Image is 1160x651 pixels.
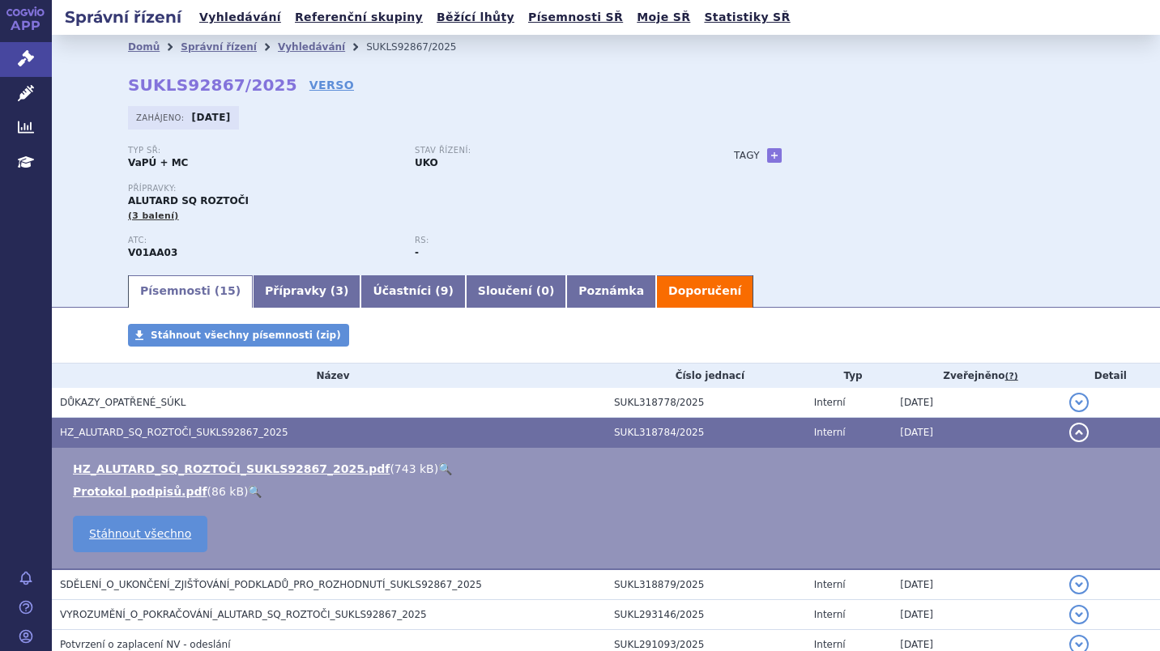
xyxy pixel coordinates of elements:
[128,41,160,53] a: Domů
[541,284,549,297] span: 0
[1069,393,1089,412] button: detail
[128,275,253,308] a: Písemnosti (15)
[892,388,1060,418] td: [DATE]
[366,35,477,59] li: SUKLS92867/2025
[892,600,1060,630] td: [DATE]
[128,75,297,95] strong: SUKLS92867/2025
[128,236,399,245] p: ATC:
[1005,371,1018,382] abbr: (?)
[415,157,438,168] strong: UKO
[814,639,846,650] span: Interní
[767,148,782,163] a: +
[220,284,235,297] span: 15
[606,364,806,388] th: Číslo jednací
[136,111,187,124] span: Zahájeno:
[806,364,893,388] th: Typ
[606,418,806,448] td: SUKL318784/2025
[656,275,753,308] a: Doporučení
[128,211,179,221] span: (3 balení)
[60,609,427,620] span: VYROZUMĚNÍ_O_POKRAČOVÁNÍ_ALUTARD_SQ_ROZTOČI_SUKLS92867_2025
[606,600,806,630] td: SUKL293146/2025
[128,195,249,206] span: ALUTARD SQ ROZTOČI
[192,112,231,123] strong: [DATE]
[415,146,685,155] p: Stav řízení:
[73,462,390,475] a: HZ_ALUTARD_SQ_ROZTOČI_SUKLS92867_2025.pdf
[814,579,846,590] span: Interní
[309,77,354,93] a: VERSO
[278,41,345,53] a: Vyhledávání
[73,461,1144,477] li: ( )
[415,236,685,245] p: RS:
[892,418,1060,448] td: [DATE]
[432,6,519,28] a: Běžící lhůty
[606,569,806,600] td: SUKL318879/2025
[60,427,288,438] span: HZ_ALUTARD_SQ_ROZTOČI_SUKLS92867_2025
[699,6,795,28] a: Statistiky SŘ
[181,41,257,53] a: Správní řízení
[1069,605,1089,624] button: detail
[1069,423,1089,442] button: detail
[892,569,1060,600] td: [DATE]
[290,6,428,28] a: Referenční skupiny
[128,157,188,168] strong: VaPÚ + MC
[523,6,628,28] a: Písemnosti SŘ
[814,397,846,408] span: Interní
[52,6,194,28] h2: Správní řízení
[1069,575,1089,594] button: detail
[415,247,419,258] strong: -
[892,364,1060,388] th: Zveřejněno
[128,324,349,347] a: Stáhnout všechny písemnosti (zip)
[194,6,286,28] a: Vyhledávání
[211,485,244,498] span: 86 kB
[606,388,806,418] td: SUKL318778/2025
[73,483,1144,500] li: ( )
[734,146,760,165] h3: Tagy
[466,275,566,308] a: Sloučení (0)
[128,184,702,194] p: Přípravky:
[73,516,207,552] a: Stáhnout všechno
[60,639,231,650] span: Potvrzení o zaplacení NV - odeslání
[394,462,434,475] span: 743 kB
[151,330,341,341] span: Stáhnout všechny písemnosti (zip)
[360,275,465,308] a: Účastníci (9)
[632,6,695,28] a: Moje SŘ
[253,275,360,308] a: Přípravky (3)
[438,462,452,475] a: 🔍
[1061,364,1160,388] th: Detail
[814,427,846,438] span: Interní
[60,579,482,590] span: SDĚLENÍ_O_UKONČENÍ_ZJIŠŤOVÁNÍ_PODKLADŮ_PRO_ROZHODNUTÍ_SUKLS92867_2025
[60,397,186,408] span: DŮKAZY_OPATŘENÉ_SÚKL
[128,146,399,155] p: Typ SŘ:
[128,247,177,258] strong: DOMÁCÍ PRACH, ROZTOČI
[335,284,343,297] span: 3
[248,485,262,498] a: 🔍
[441,284,449,297] span: 9
[814,609,846,620] span: Interní
[52,364,606,388] th: Název
[73,485,207,498] a: Protokol podpisů.pdf
[566,275,656,308] a: Poznámka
